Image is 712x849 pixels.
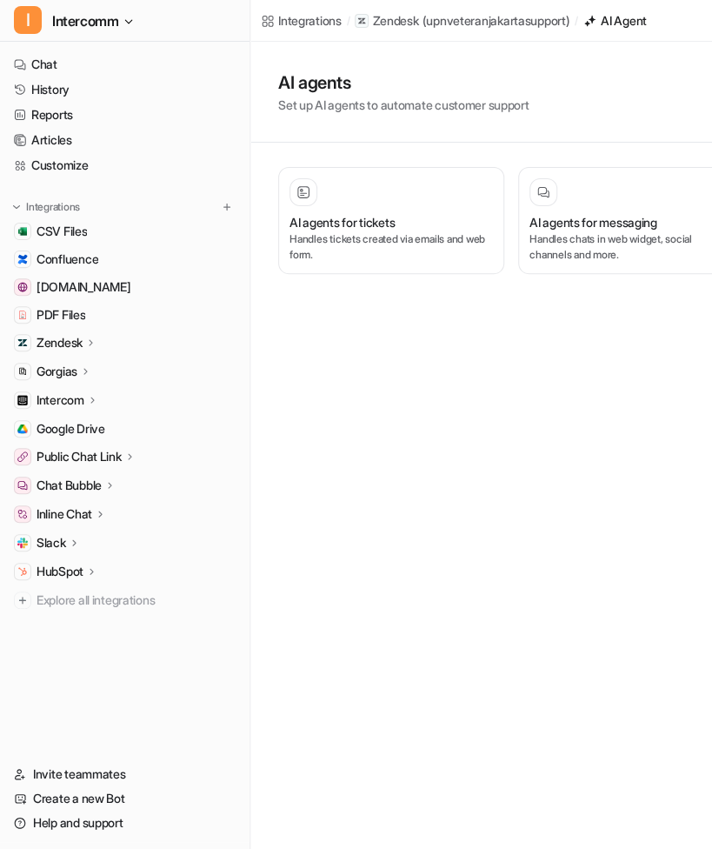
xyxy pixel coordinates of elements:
a: ConfluenceConfluence [7,247,243,271]
img: Confluence [17,254,28,264]
a: Explore all integrations [7,588,243,612]
img: HubSpot [17,566,28,577]
a: Customize [7,153,243,177]
button: AI agents for ticketsHandles tickets created via emails and web form. [278,167,504,274]
a: Invite teammates [7,762,243,786]
span: Confluence [37,251,98,268]
img: menu_add.svg [221,201,233,213]
a: Help and support [7,811,243,835]
p: ( upnveteranjakartasupport ) [422,12,569,30]
p: Zendesk [372,12,418,30]
img: Google Drive [17,424,28,434]
span: I [14,6,42,34]
h3: AI agents for tickets [289,213,395,231]
span: CSV Files [37,223,87,240]
img: Chat Bubble [17,480,28,491]
p: Chat Bubble [37,477,102,494]
span: Intercomm [52,9,118,33]
img: Gorgias [17,366,28,377]
span: / [347,13,350,29]
a: AI Agent [583,11,647,30]
h1: AI agents [278,70,529,96]
p: HubSpot [37,563,83,580]
p: Gorgias [37,363,77,380]
img: PDF Files [17,310,28,320]
p: Integrations [26,200,80,214]
p: Set up AI agents to automate customer support [278,96,529,114]
a: www.helpdesk.com[DOMAIN_NAME] [7,275,243,299]
a: History [7,77,243,102]
span: [DOMAIN_NAME] [37,278,130,296]
img: Zendesk [17,338,28,348]
p: Inline Chat [37,505,92,523]
p: Slack [37,534,66,552]
span: PDF Files [37,306,85,324]
a: Create a new Bot [7,786,243,811]
a: Integrations [261,11,342,30]
p: Zendesk [37,334,83,351]
a: CSV FilesCSV Files [7,219,243,244]
a: PDF FilesPDF Files [7,303,243,327]
div: Integrations [278,11,342,30]
button: Integrations [7,198,85,216]
img: Public Chat Link [17,451,28,462]
img: Intercom [17,395,28,405]
img: CSV Files [17,226,28,237]
a: Zendesk(upnveteranjakartasupport) [355,12,569,30]
img: Slack [17,538,28,548]
img: explore all integrations [14,592,31,609]
p: Public Chat Link [37,448,122,465]
a: Articles [7,128,243,152]
span: / [575,13,578,29]
div: AI Agent [601,11,647,30]
img: www.helpdesk.com [17,282,28,292]
a: Chat [7,52,243,77]
img: Inline Chat [17,509,28,519]
span: Google Drive [37,420,105,438]
img: expand menu [10,201,23,213]
p: Intercom [37,391,84,409]
a: Reports [7,103,243,127]
a: Google DriveGoogle Drive [7,417,243,441]
h3: AI agents for messaging [529,213,657,231]
span: Explore all integrations [37,586,236,614]
p: Handles tickets created via emails and web form. [289,231,493,263]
